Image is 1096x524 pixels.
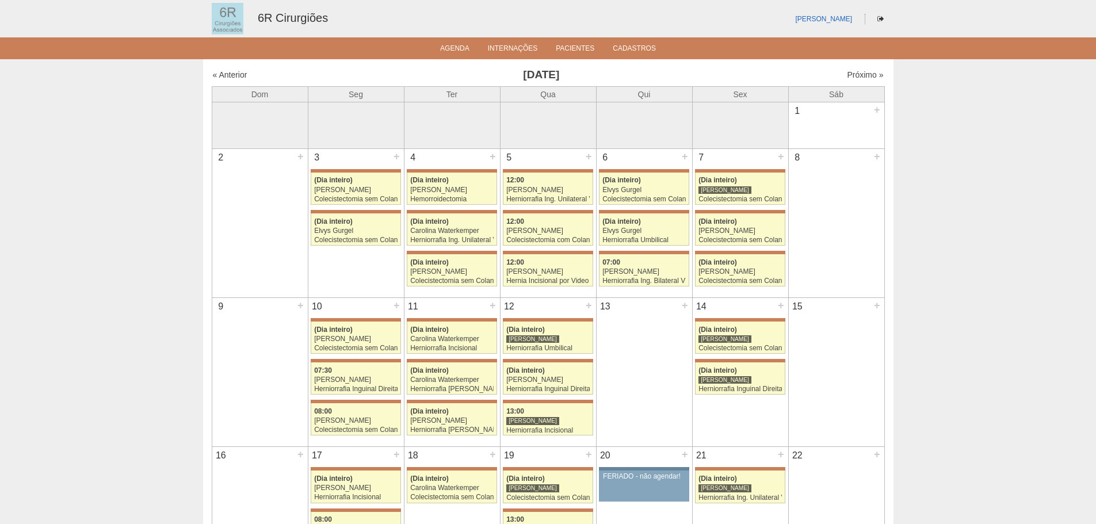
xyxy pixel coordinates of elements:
span: 12:00 [506,258,524,266]
div: Herniorrafia Ing. Unilateral VL [410,236,494,244]
div: Herniorrafia Incisional [506,427,590,434]
span: (Dia inteiro) [314,326,353,334]
a: (Dia inteiro) [PERSON_NAME] Colecistectomia sem Colangiografia VL [695,213,785,246]
div: Key: Maria Braido [695,359,785,362]
div: 2 [212,149,230,166]
div: 22 [789,447,807,464]
div: 9 [212,298,230,315]
div: 15 [789,298,807,315]
i: Sair [877,16,884,22]
div: Herniorrafia Inguinal Direita [698,385,782,393]
div: Carolina Waterkemper [410,227,494,235]
div: [PERSON_NAME] [314,335,398,343]
div: Carolina Waterkemper [410,335,494,343]
div: [PERSON_NAME] [506,227,590,235]
div: Colecistectomia sem Colangiografia VL [698,277,782,285]
div: + [776,149,786,164]
div: Key: Maria Braido [407,210,497,213]
a: (Dia inteiro) [PERSON_NAME] Herniorrafia Ing. Unilateral VL [695,471,785,503]
div: + [680,298,690,313]
div: + [488,298,498,313]
span: (Dia inteiro) [506,366,545,374]
div: 8 [789,149,807,166]
div: FERIADO - não agendar! [603,473,685,480]
div: 3 [308,149,326,166]
div: Key: Maria Braido [695,467,785,471]
div: Key: Maria Braido [695,318,785,322]
div: 5 [501,149,518,166]
span: (Dia inteiro) [314,176,353,184]
div: 16 [212,447,230,464]
div: + [872,447,882,462]
div: [PERSON_NAME] [698,227,782,235]
div: [PERSON_NAME] [410,417,494,424]
div: [PERSON_NAME] [314,484,398,492]
div: Colecistectomia sem Colangiografia [698,196,782,203]
span: (Dia inteiro) [698,366,737,374]
div: Key: Maria Braido [311,359,400,362]
div: + [680,149,690,164]
div: [PERSON_NAME] [506,268,590,276]
th: Ter [404,86,500,102]
div: Colecistectomia sem Colangiografia VL [602,196,686,203]
div: Colecistectomia sem Colangiografia VL [506,494,590,502]
div: + [296,447,305,462]
div: Herniorrafia Inguinal Direita [506,385,590,393]
a: (Dia inteiro) [PERSON_NAME] Colecistectomia sem Colangiografia VL [695,254,785,286]
div: 20 [597,447,614,464]
div: Key: Maria Braido [407,467,497,471]
span: (Dia inteiro) [314,475,353,483]
div: 19 [501,447,518,464]
a: Cadastros [613,44,656,56]
a: 12:00 [PERSON_NAME] Herniorrafia Ing. Unilateral VL [503,173,593,205]
a: « Anterior [213,70,247,79]
a: (Dia inteiro) Elvys Gurgel Colecistectomia sem Colangiografia [311,213,400,246]
a: Agenda [440,44,469,56]
div: Key: Maria Braido [407,251,497,254]
a: 13:00 [PERSON_NAME] Herniorrafia Incisional [503,403,593,435]
div: Carolina Waterkemper [410,484,494,492]
div: Key: Aviso [599,467,689,471]
div: Key: Maria Braido [407,318,497,322]
span: (Dia inteiro) [698,326,737,334]
div: 18 [404,447,422,464]
a: (Dia inteiro) [PERSON_NAME] Herniorrafia Incisional [311,471,400,503]
div: Key: Maria Braido [503,169,593,173]
span: (Dia inteiro) [506,475,545,483]
div: [PERSON_NAME] [506,484,559,492]
div: 21 [693,447,711,464]
div: 14 [693,298,711,315]
div: Key: Maria Braido [599,251,689,254]
a: 12:00 [PERSON_NAME] Hernia Incisional por Video [503,254,593,286]
span: (Dia inteiro) [410,475,449,483]
div: Key: Maria Braido [407,400,497,403]
div: Key: Maria Braido [407,169,497,173]
div: Key: Maria Braido [311,210,400,213]
a: 6R Cirurgiões [258,12,328,24]
th: Sex [692,86,788,102]
a: (Dia inteiro) [PERSON_NAME] Hemorroidectomia [407,173,497,205]
div: + [296,149,305,164]
span: 07:30 [314,366,332,374]
div: Colecistectomia sem Colangiografia VL [698,236,782,244]
div: 6 [597,149,614,166]
div: + [584,149,594,164]
a: Pacientes [556,44,594,56]
a: (Dia inteiro) [PERSON_NAME] Colecistectomia sem Colangiografia VL [407,254,497,286]
div: [PERSON_NAME] [506,376,590,384]
span: 13:00 [506,407,524,415]
div: Elvys Gurgel [602,227,686,235]
div: [PERSON_NAME] [698,484,751,492]
div: [PERSON_NAME] [506,186,590,194]
th: Qui [596,86,692,102]
div: [PERSON_NAME] [506,416,559,425]
div: Key: Maria Braido [503,210,593,213]
span: 12:00 [506,176,524,184]
div: Herniorrafia [PERSON_NAME] [410,426,494,434]
span: (Dia inteiro) [602,176,641,184]
th: Seg [308,86,404,102]
a: 07:30 [PERSON_NAME] Herniorrafia Inguinal Direita [311,362,400,395]
div: Key: Maria Braido [503,251,593,254]
div: [PERSON_NAME] [698,186,751,194]
a: 07:00 [PERSON_NAME] Herniorrafia Ing. Bilateral VL [599,254,689,286]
